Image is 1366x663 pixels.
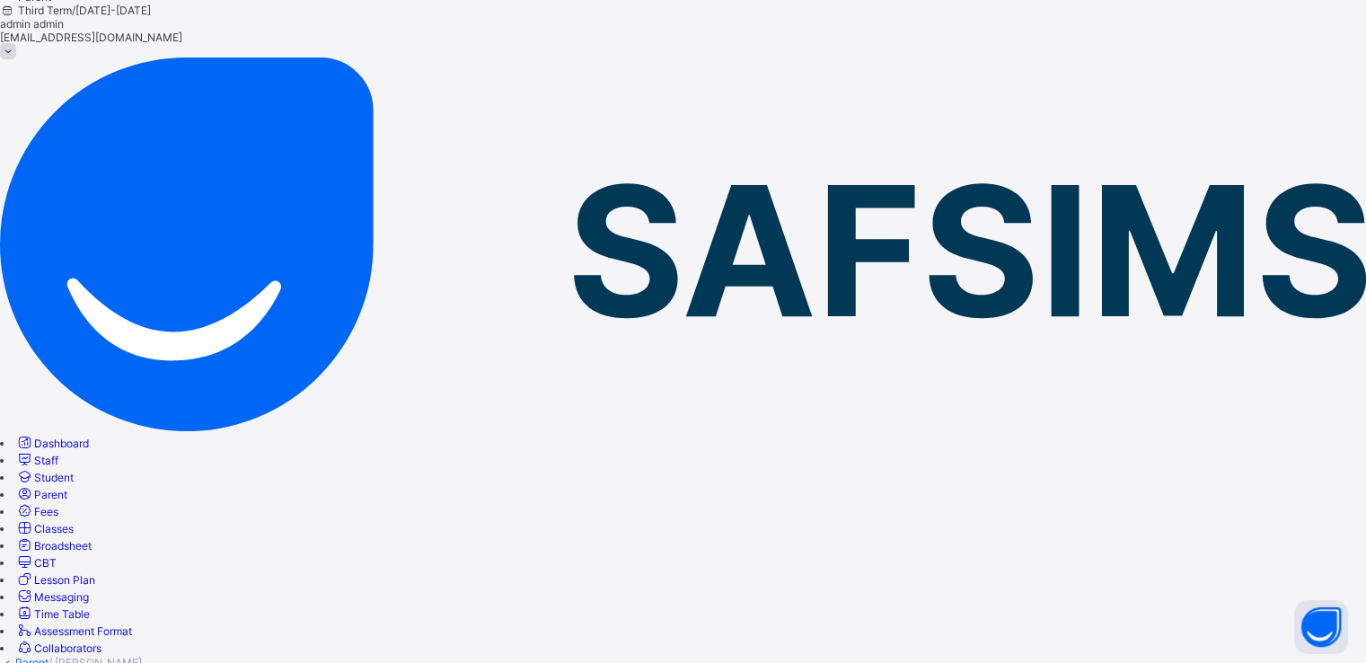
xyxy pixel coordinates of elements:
[15,454,58,467] a: Staff
[15,590,89,604] a: Messaging
[15,556,57,570] a: CBT
[15,522,74,535] a: Classes
[15,488,67,501] a: Parent
[34,590,89,604] span: Messaging
[15,437,89,450] a: Dashboard
[15,641,101,655] a: Collaborators
[15,624,132,638] a: Assessment Format
[34,454,58,467] span: Staff
[15,471,74,484] a: Student
[34,624,132,638] span: Assessment Format
[34,437,89,450] span: Dashboard
[34,556,57,570] span: CBT
[15,539,92,552] a: Broadsheet
[1294,600,1348,654] button: Open asap
[34,573,95,587] span: Lesson Plan
[15,505,58,518] a: Fees
[15,573,95,587] a: Lesson Plan
[34,522,74,535] span: Classes
[34,607,90,621] span: Time Table
[34,539,92,552] span: Broadsheet
[34,505,58,518] span: Fees
[34,641,101,655] span: Collaborators
[34,471,74,484] span: Student
[15,607,90,621] a: Time Table
[34,488,67,501] span: Parent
